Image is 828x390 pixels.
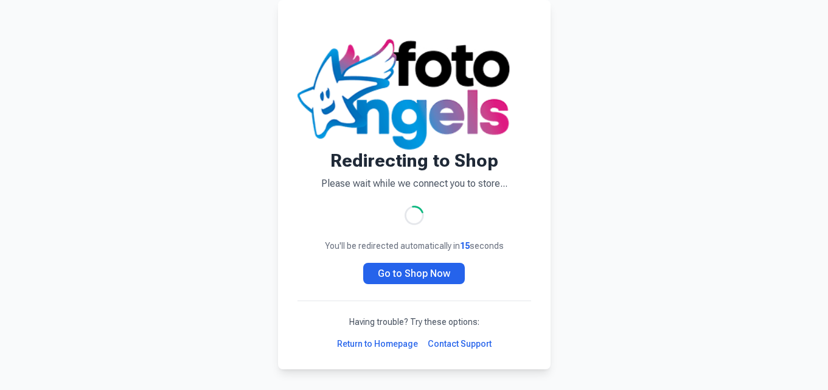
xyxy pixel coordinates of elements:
span: 15 [460,241,470,251]
h1: Redirecting to Shop [297,150,531,172]
p: Having trouble? Try these options: [297,316,531,328]
a: Go to Shop Now [363,263,465,284]
a: Contact Support [428,338,492,350]
p: You'll be redirected automatically in seconds [297,240,531,252]
p: Please wait while we connect you to store... [297,176,531,191]
a: Return to Homepage [337,338,418,350]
